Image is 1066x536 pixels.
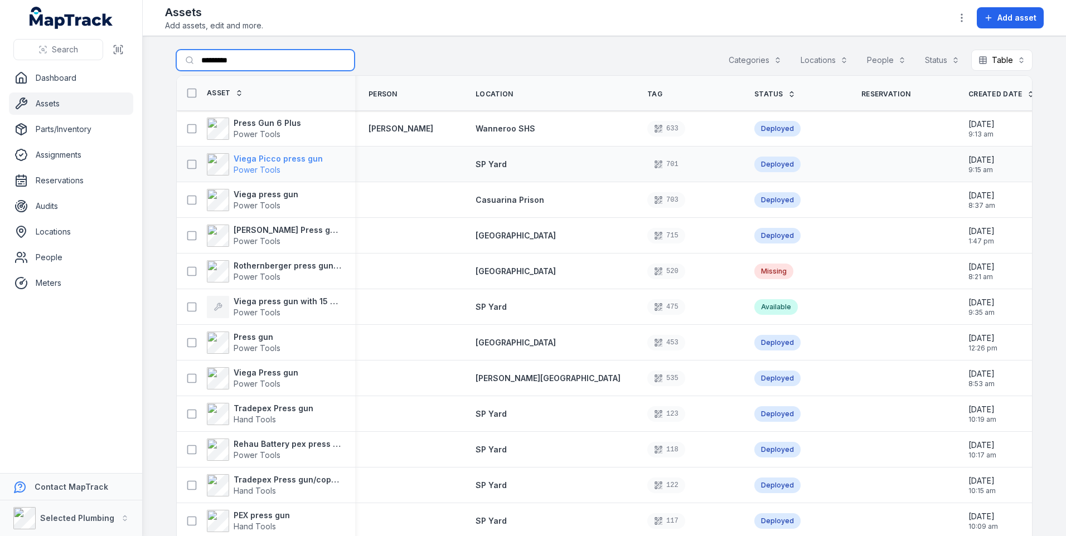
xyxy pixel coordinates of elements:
a: [GEOGRAPHIC_DATA] [476,337,556,348]
time: 13/05/2025, 1:47:04 pm [968,226,995,246]
time: 12/05/2025, 8:21:45 am [968,261,995,281]
span: Status [754,90,783,99]
span: [DATE] [968,440,996,451]
strong: Selected Plumbing [40,513,114,523]
a: Meters [9,272,133,294]
span: Location [476,90,513,99]
span: [DATE] [968,190,995,201]
span: Power Tools [234,272,280,281]
span: [DATE] [968,475,996,486]
span: [DATE] [968,333,997,344]
a: Viega press gun with 15 20 25 and 32 press headsPower Tools [207,296,342,318]
a: SP Yard [476,159,507,170]
span: [GEOGRAPHIC_DATA] [476,266,556,276]
div: 535 [647,371,685,386]
strong: Rothernberger press gun 15,20,25,32 press heads [234,260,342,271]
button: Table [971,50,1033,71]
div: 715 [647,228,685,243]
div: Deployed [754,477,801,493]
span: SP Yard [476,159,507,169]
span: 10:15 am [968,486,996,495]
span: [DATE] [968,261,995,272]
span: [DATE] [968,119,995,130]
span: Power Tools [234,201,280,210]
div: Deployed [754,442,801,457]
span: Power Tools [234,343,280,353]
span: Asset [207,89,231,98]
button: Add asset [977,7,1044,28]
a: SP Yard [476,480,507,491]
a: Parts/Inventory [9,118,133,140]
a: Status [754,90,796,99]
a: [GEOGRAPHIC_DATA] [476,230,556,241]
a: [GEOGRAPHIC_DATA] [476,266,556,277]
strong: Viega Press gun [234,367,298,378]
span: Hand Tools [234,522,276,531]
span: 1:47 pm [968,237,995,246]
button: People [860,50,913,71]
button: Search [13,39,103,60]
a: Rehau Battery pex press gun/expandersPower Tools [207,438,342,461]
a: Wanneroo SHS [476,123,535,134]
a: [PERSON_NAME] Press gun with 15,20,25,32Power Tools [207,225,342,247]
span: SP Yard [476,409,507,418]
a: Press Gun 6 PlusPower Tools [207,118,301,140]
a: People [9,246,133,269]
span: Hand Tools [234,486,276,495]
span: Search [52,44,78,55]
span: 9:13 am [968,130,995,139]
strong: Press Gun 6 Plus [234,118,301,129]
span: Power Tools [234,129,280,139]
a: [PERSON_NAME] [369,123,433,134]
span: [DATE] [968,154,995,165]
span: Add assets, edit and more. [165,20,263,31]
div: Deployed [754,121,801,137]
span: Power Tools [234,308,280,317]
a: Assets [9,92,133,115]
span: Power Tools [234,165,280,174]
span: [DATE] [968,297,995,308]
div: 122 [647,477,685,493]
span: [GEOGRAPHIC_DATA] [476,338,556,347]
span: SP Yard [476,302,507,311]
span: 12:26 pm [968,344,997,353]
span: Created Date [968,90,1023,99]
a: Rothernberger press gun 15,20,25,32 press headsPower Tools [207,260,342,282]
span: Person [369,90,398,99]
a: PEX press gunHand Tools [207,510,290,532]
strong: Viega press gun with 15 20 25 and 32 press heads [234,296,342,307]
strong: Tradepex Press gun [234,403,313,414]
a: Tradepex Press gunHand Tools [207,403,313,425]
span: [DATE] [968,226,995,237]
strong: Viega Picco press gun [234,153,323,164]
time: 27/08/2025, 9:13:56 am [968,119,995,139]
span: 10:17 am [968,451,996,460]
strong: Contact MapTrack [35,482,108,491]
div: Deployed [754,371,801,386]
span: Wanneroo SHS [476,124,535,133]
strong: Press gun [234,332,280,343]
a: Viega Picco press gunPower Tools [207,153,323,176]
span: 9:35 am [968,308,995,317]
div: 701 [647,157,685,172]
div: Deployed [754,513,801,529]
time: 01/04/2025, 10:15:14 am [968,475,996,495]
strong: PEX press gun [234,510,290,521]
a: [PERSON_NAME][GEOGRAPHIC_DATA] [476,373,621,384]
a: Viega Press gunPower Tools [207,367,298,389]
span: SP Yard [476,516,507,525]
time: 01/04/2025, 10:19:25 am [968,404,996,424]
div: Missing [754,264,793,279]
strong: Rehau Battery pex press gun/expanders [234,438,342,450]
div: Deployed [754,228,801,243]
a: SP Yard [476,301,507,313]
span: Tag [647,90,662,99]
strong: Viega press gun [234,189,298,200]
span: Casuarina Prison [476,195,544,204]
div: Deployed [754,335,801,350]
a: Viega press gunPower Tools [207,189,298,211]
time: 01/04/2025, 10:17:08 am [968,440,996,460]
strong: Tradepex Press gun/copper expanders [234,474,342,485]
div: 475 [647,299,685,315]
